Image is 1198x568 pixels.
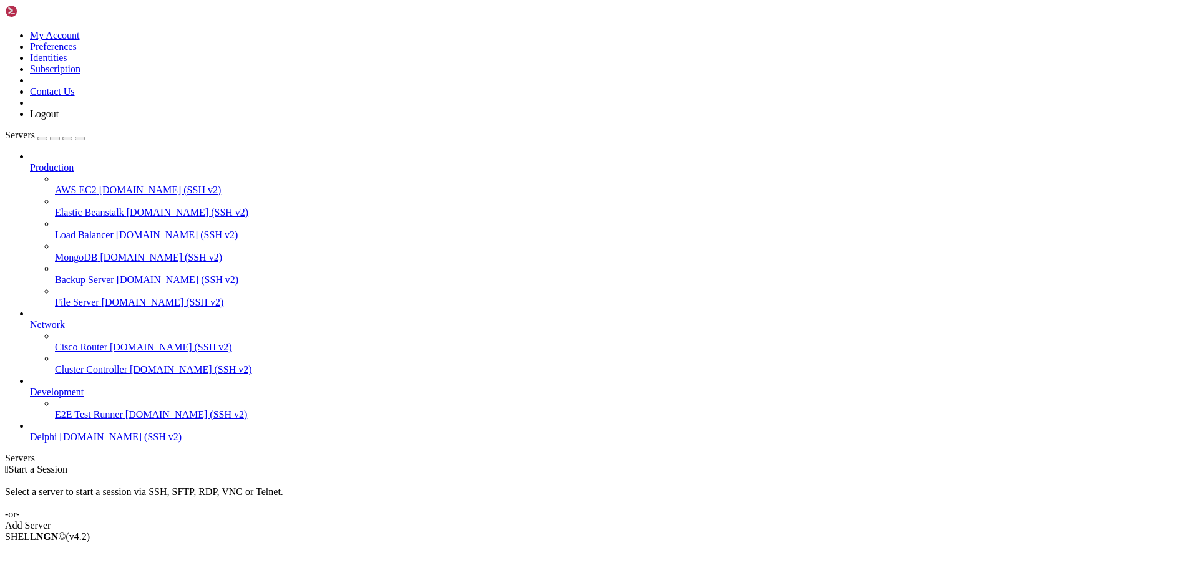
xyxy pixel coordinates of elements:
[5,475,1193,520] div: Select a server to start a session via SSH, SFTP, RDP, VNC or Telnet. -or-
[30,86,75,97] a: Contact Us
[127,207,249,218] span: [DOMAIN_NAME] (SSH v2)
[30,420,1193,443] li: Delphi [DOMAIN_NAME] (SSH v2)
[30,431,57,442] span: Delphi
[30,30,80,41] a: My Account
[30,162,74,173] span: Production
[30,387,84,397] span: Development
[5,520,1193,531] div: Add Server
[5,130,85,140] a: Servers
[30,52,67,63] a: Identities
[110,342,232,352] span: [DOMAIN_NAME] (SSH v2)
[5,453,1193,464] div: Servers
[30,431,1193,443] a: Delphi [DOMAIN_NAME] (SSH v2)
[55,409,1193,420] a: E2E Test Runner [DOMAIN_NAME] (SSH v2)
[55,274,1193,286] a: Backup Server [DOMAIN_NAME] (SSH v2)
[130,364,252,375] span: [DOMAIN_NAME] (SSH v2)
[30,375,1193,420] li: Development
[55,207,124,218] span: Elastic Beanstalk
[55,286,1193,308] li: File Server [DOMAIN_NAME] (SSH v2)
[5,130,35,140] span: Servers
[30,41,77,52] a: Preferences
[55,185,1193,196] a: AWS EC2 [DOMAIN_NAME] (SSH v2)
[116,229,238,240] span: [DOMAIN_NAME] (SSH v2)
[55,263,1193,286] li: Backup Server [DOMAIN_NAME] (SSH v2)
[99,185,222,195] span: [DOMAIN_NAME] (SSH v2)
[30,308,1193,375] li: Network
[55,409,123,420] span: E2E Test Runner
[55,229,114,240] span: Load Balancer
[102,297,224,307] span: [DOMAIN_NAME] (SSH v2)
[5,531,90,542] span: SHELL ©
[55,218,1193,241] li: Load Balancer [DOMAIN_NAME] (SSH v2)
[55,241,1193,263] li: MongoDB [DOMAIN_NAME] (SSH v2)
[30,151,1193,308] li: Production
[30,319,65,330] span: Network
[55,297,1193,308] a: File Server [DOMAIN_NAME] (SSH v2)
[55,364,1193,375] a: Cluster Controller [DOMAIN_NAME] (SSH v2)
[60,431,182,442] span: [DOMAIN_NAME] (SSH v2)
[9,464,67,474] span: Start a Session
[117,274,239,285] span: [DOMAIN_NAME] (SSH v2)
[5,464,9,474] span: 
[36,531,59,542] b: NGN
[55,252,97,262] span: MongoDB
[30,108,59,119] a: Logout
[55,342,1193,353] a: Cisco Router [DOMAIN_NAME] (SSH v2)
[55,342,107,352] span: Cisco Router
[30,387,1193,398] a: Development
[66,531,90,542] span: 4.2.0
[5,5,77,17] img: Shellngn
[55,185,97,195] span: AWS EC2
[55,297,99,307] span: File Server
[55,207,1193,218] a: Elastic Beanstalk [DOMAIN_NAME] (SSH v2)
[55,398,1193,420] li: E2E Test Runner [DOMAIN_NAME] (SSH v2)
[30,162,1193,173] a: Production
[55,173,1193,196] li: AWS EC2 [DOMAIN_NAME] (SSH v2)
[55,353,1193,375] li: Cluster Controller [DOMAIN_NAME] (SSH v2)
[55,252,1193,263] a: MongoDB [DOMAIN_NAME] (SSH v2)
[55,229,1193,241] a: Load Balancer [DOMAIN_NAME] (SSH v2)
[30,64,80,74] a: Subscription
[30,319,1193,330] a: Network
[55,364,127,375] span: Cluster Controller
[55,330,1193,353] li: Cisco Router [DOMAIN_NAME] (SSH v2)
[55,274,114,285] span: Backup Server
[125,409,248,420] span: [DOMAIN_NAME] (SSH v2)
[100,252,222,262] span: [DOMAIN_NAME] (SSH v2)
[55,196,1193,218] li: Elastic Beanstalk [DOMAIN_NAME] (SSH v2)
